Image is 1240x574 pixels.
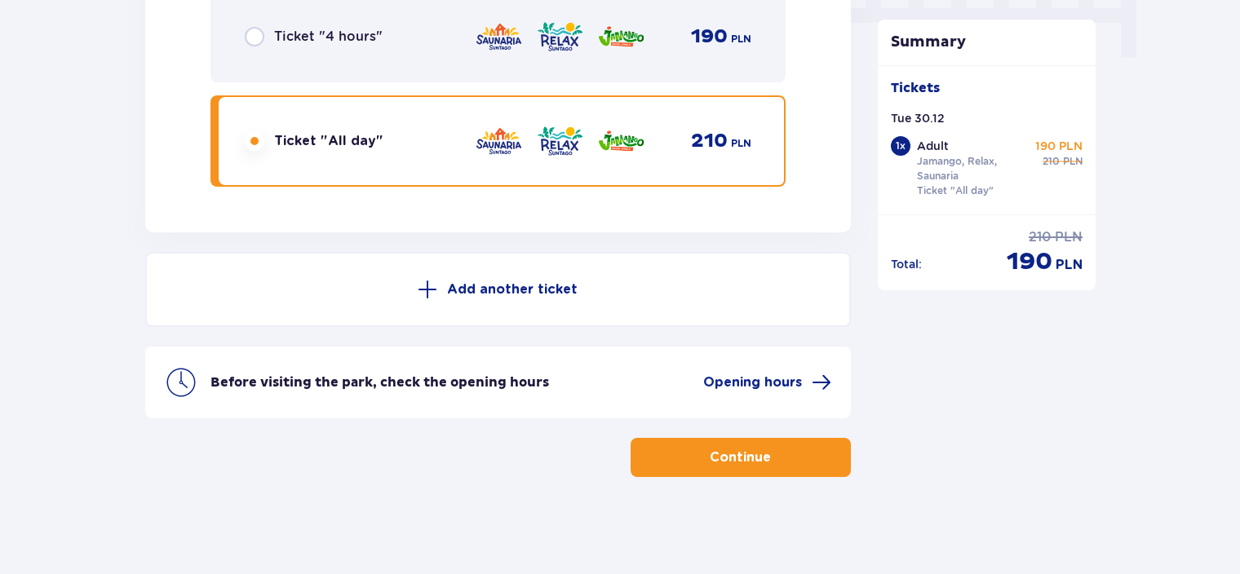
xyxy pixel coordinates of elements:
[1056,256,1083,274] span: PLN
[891,110,945,126] p: Tue 30.12
[891,136,910,156] div: 1 x
[710,448,771,466] p: Continue
[475,20,523,54] img: Saunaria
[1007,246,1052,277] span: 190
[731,136,751,151] span: PLN
[274,28,383,46] span: Ticket "4 hours"
[691,24,728,49] span: 190
[475,124,523,158] img: Saunaria
[878,33,1096,52] p: Summary
[917,183,994,198] p: Ticket "All day"
[1035,138,1083,154] p: 190 PLN
[703,373,802,391] span: Opening hours
[891,79,940,97] p: Tickets
[631,438,851,477] button: Continue
[210,373,549,391] p: Before visiting the park, check the opening hours
[536,20,584,54] img: Relax
[145,252,851,327] button: Add another ticket
[703,373,831,392] a: Opening hours
[891,256,922,272] p: Total :
[274,132,383,150] span: Ticket "All day"
[597,124,645,158] img: Jamango
[1063,154,1083,169] span: PLN
[731,32,751,46] span: PLN
[597,20,645,54] img: Jamango
[536,124,584,158] img: Relax
[447,280,578,298] p: Add another ticket
[917,138,949,154] p: Adult
[917,154,1030,183] p: Jamango, Relax, Saunaria
[1043,154,1060,169] span: 210
[691,129,728,153] span: 210
[1029,228,1052,246] span: 210
[1055,228,1083,246] span: PLN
